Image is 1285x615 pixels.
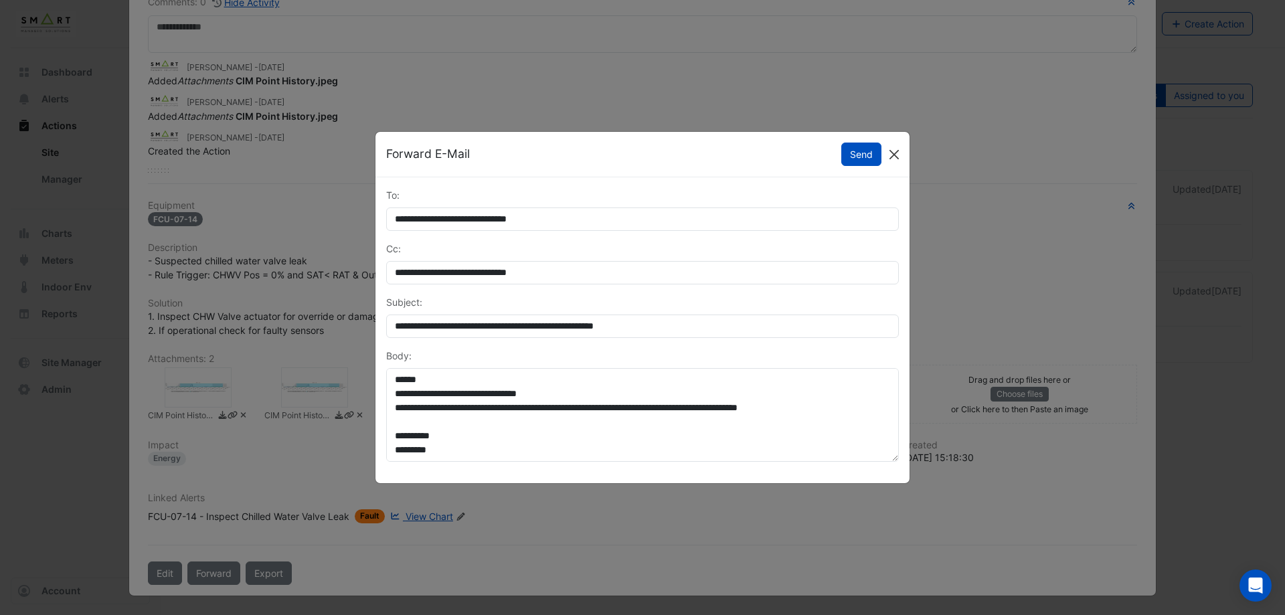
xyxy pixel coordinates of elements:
label: Body: [386,349,412,363]
button: Send [841,143,881,166]
h5: Forward E-Mail [386,145,470,163]
label: Cc: [386,242,401,256]
label: To: [386,188,400,202]
div: Open Intercom Messenger [1239,569,1272,602]
label: Subject: [386,295,422,309]
button: Close [884,145,904,165]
